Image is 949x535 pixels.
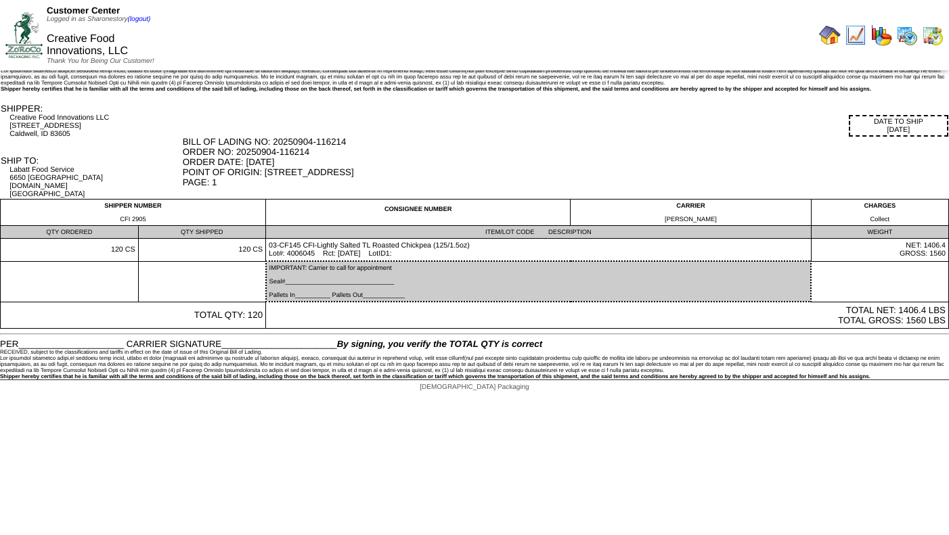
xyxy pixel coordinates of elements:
img: ZoRoCo_Logo(Green%26Foil)%20jpg.webp [5,12,43,57]
td: 120 CS [1,239,139,262]
img: graph.gif [870,24,892,46]
img: calendarinout.gif [922,24,944,46]
div: SHIP TO: [1,156,181,166]
span: Thank You for Being Our Customer! [47,57,154,65]
div: DATE TO SHIP [DATE] [849,115,948,137]
span: Creative Food Innovations, LLC [47,33,128,57]
span: Customer Center [47,5,120,16]
div: SHIPPER: [1,103,181,114]
td: CONSIGNEE NUMBER [266,200,571,226]
div: [PERSON_NAME] [573,216,808,223]
td: TOTAL QTY: 120 [1,302,266,329]
td: WEIGHT [811,226,948,239]
td: QTY ORDERED [1,226,139,239]
div: Creative Food Innovations LLC [STREET_ADDRESS] Caldwell, ID 83605 [9,114,181,138]
a: (logout) [128,16,151,23]
div: BILL OF LADING NO: 20250904-116214 ORDER NO: 20250904-116214 ORDER DATE: [DATE] POINT OF ORIGIN: ... [183,137,948,187]
div: Shipper hereby certifies that he is familiar with all the terms and conditions of the said bill o... [1,86,948,92]
td: QTY SHIPPED [138,226,266,239]
td: NET: 1406.4 GROSS: 1560 [811,239,948,262]
div: CFI 2905 [3,216,263,223]
td: 120 CS [138,239,266,262]
td: 03-CF145 CFI-Lightly Salted TL Roasted Chickpea (125/1.5oz) Lot#: 4006045 Rct: [DATE] LotID1: [266,239,812,262]
span: [DEMOGRAPHIC_DATA] Packaging [420,383,529,391]
td: IMPORTANT: Carrier to call for appointment Seal#_______________________________ Pallets In_______... [266,261,812,302]
span: By signing, you verify the TOTAL QTY is correct [337,339,542,349]
div: Collect [814,216,946,223]
span: Logged in as Sharonestory [47,16,150,23]
div: Labatt Food Service 6650 [GEOGRAPHIC_DATA] [DOMAIN_NAME] [GEOGRAPHIC_DATA] [9,166,181,198]
td: ITEM/LOT CODE DESCRIPTION [266,226,812,239]
td: CHARGES [811,200,948,226]
img: calendarprod.gif [896,24,918,46]
td: TOTAL NET: 1406.4 LBS TOTAL GROSS: 1560 LBS [266,302,949,329]
td: CARRIER [571,200,812,226]
img: line_graph.gif [845,24,866,46]
img: home.gif [819,24,841,46]
td: SHIPPER NUMBER [1,200,266,226]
